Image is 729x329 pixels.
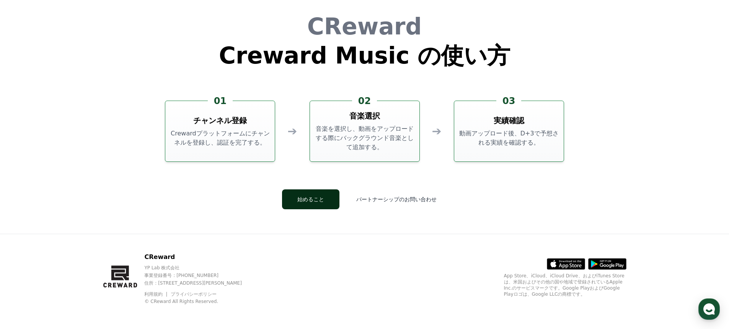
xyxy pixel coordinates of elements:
p: YP Lab 株式会社 [144,265,255,271]
p: Crewardプラットフォームにチャンネルを登録し、認証を完了する。 [168,129,272,147]
a: Home [2,243,51,262]
button: 始めること [282,189,339,209]
p: 住所 : [STREET_ADDRESS][PERSON_NAME] [144,280,255,286]
p: 音楽を選択し、動画をアップロードする際にバックグラウンド音楽として追加する。 [313,124,416,152]
button: パートナーシップのお問い合わせ [346,189,447,209]
p: © CReward All Rights Reserved. [144,298,255,305]
h1: Creward Music の使い方 [219,44,510,67]
a: 利用規約 [144,292,168,297]
h1: CReward [219,15,510,38]
span: Home [20,254,33,260]
h3: 実績確認 [494,115,524,126]
a: Settings [99,243,147,262]
p: CReward [144,252,255,262]
p: App Store、iCloud、iCloud Drive、およびiTunes Storeは、米国およびその他の国や地域で登録されているApple Inc.のサービスマークです。Google P... [504,273,626,297]
a: プライバシーポリシー [171,292,217,297]
a: Messages [51,243,99,262]
h3: チャンネル登録 [193,115,247,126]
div: 01 [208,95,233,107]
p: 動画アップロード後、D+3で予想される実績を確認する。 [457,129,561,147]
span: Settings [113,254,132,260]
div: ➔ [432,124,442,138]
span: Messages [64,254,86,261]
h3: 音楽選択 [349,111,380,121]
div: 03 [496,95,521,107]
div: 02 [352,95,377,107]
div: ➔ [287,124,297,138]
p: 事業登録番号 : [PHONE_NUMBER] [144,272,255,279]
